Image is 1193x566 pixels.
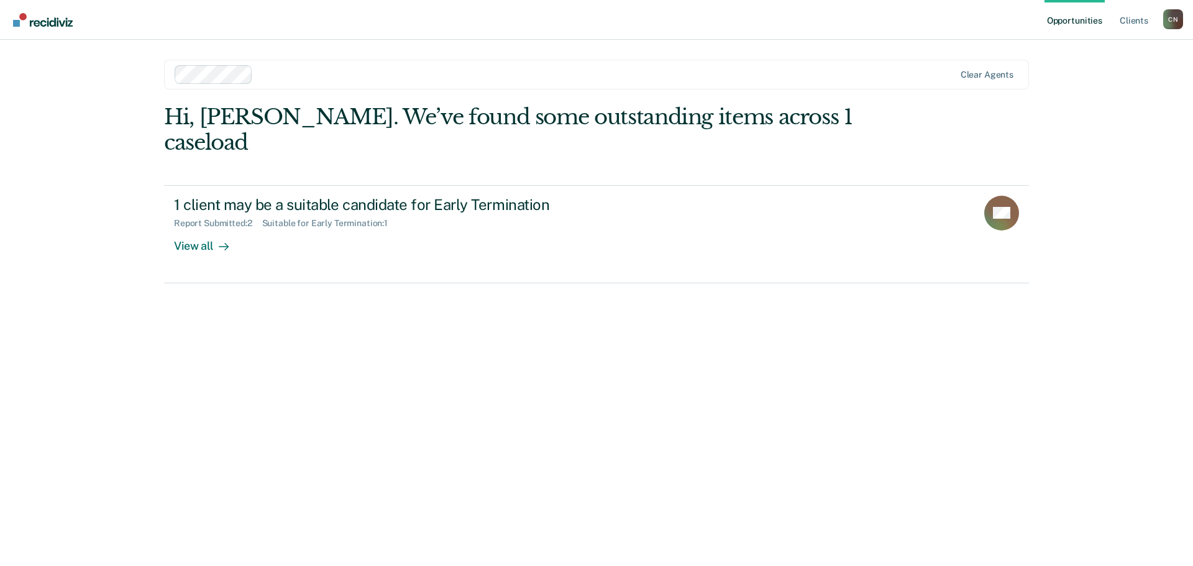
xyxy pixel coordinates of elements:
div: Suitable for Early Termination : 1 [262,218,398,229]
div: Hi, [PERSON_NAME]. We’ve found some outstanding items across 1 caseload [164,104,856,155]
a: 1 client may be a suitable candidate for Early TerminationReport Submitted:2Suitable for Early Te... [164,185,1029,283]
div: 1 client may be a suitable candidate for Early Termination [174,196,610,214]
div: Clear agents [961,70,1013,80]
div: C N [1163,9,1183,29]
div: View all [174,229,244,253]
button: Profile dropdown button [1163,9,1183,29]
div: Report Submitted : 2 [174,218,262,229]
img: Recidiviz [13,13,73,27]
